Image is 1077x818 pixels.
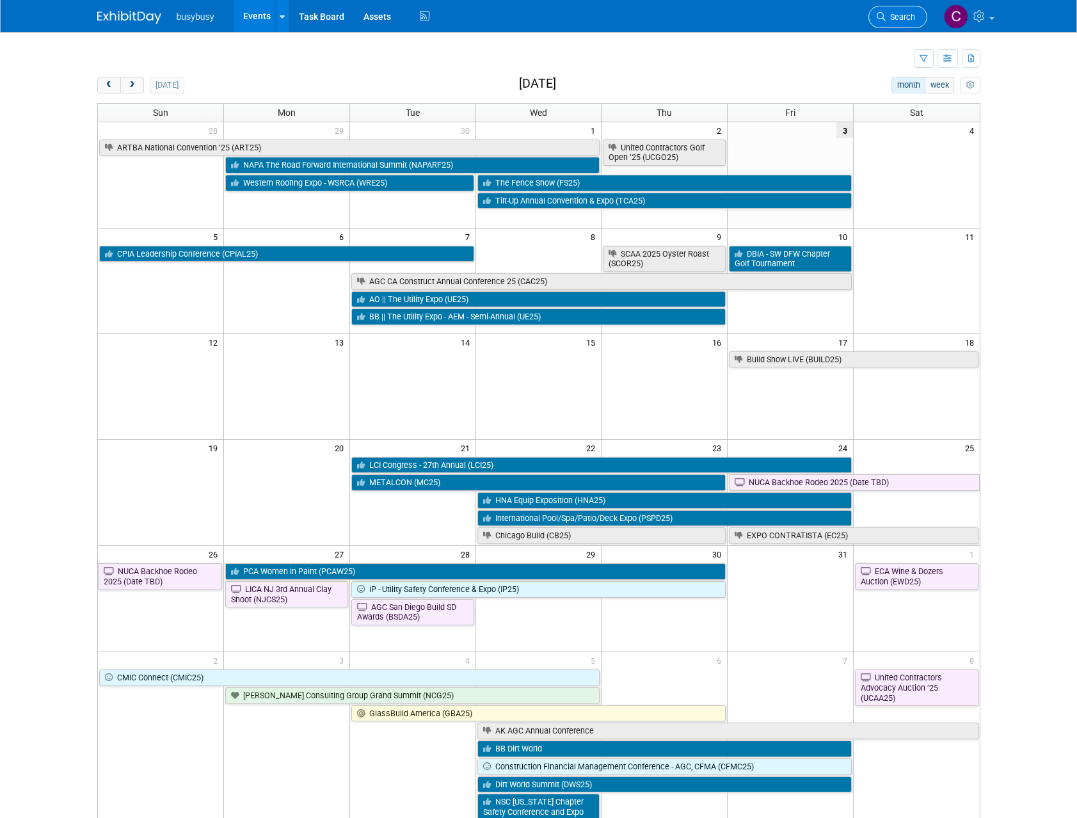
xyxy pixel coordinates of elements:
[338,229,349,245] span: 6
[477,741,852,757] a: BB Dirt World
[964,229,980,245] span: 11
[589,229,601,245] span: 8
[891,77,925,93] button: month
[351,581,726,598] a: iP - Utility Safety Conference & Expo (IP25)
[225,175,474,191] a: Western Roofing Expo - WSRCA (WRE25)
[333,334,349,350] span: 13
[464,229,475,245] span: 7
[351,705,726,722] a: GlassBuild America (GBA25)
[225,581,348,607] a: LICA NJ 3rd Annual Clay Shoot (NJCS25)
[99,140,600,156] a: ARTBA National Convention ’25 (ART25)
[968,652,980,668] span: 8
[459,122,475,138] span: 30
[589,652,601,668] span: 5
[459,440,475,456] span: 21
[968,122,980,138] span: 4
[351,474,726,491] a: METALCON (MC25)
[99,246,474,262] a: CPIA Leadership Conference (CPIAL25)
[459,546,475,562] span: 28
[120,77,144,93] button: next
[225,687,600,704] a: [PERSON_NAME] Consulting Group Grand Summit (NCG25)
[477,510,852,527] a: International Pool/Spa/Patio/Deck Expo (PSPD25)
[729,527,978,544] a: EXPO CONTRATISTA (EC25)
[477,723,978,739] a: AK AGC Annual Conference
[785,108,795,118] span: Fri
[603,246,726,272] a: SCAA 2025 Oyster Roast (SCOR25)
[657,108,672,118] span: Thu
[207,334,223,350] span: 12
[966,81,975,90] i: Personalize Calendar
[97,11,161,24] img: ExhibitDay
[603,140,726,166] a: United Contractors Golf Open ’25 (UCGO25)
[711,440,727,456] span: 23
[729,474,979,491] a: NUCA Backhoe Rodeo 2025 (Date TBD)
[477,492,852,509] a: HNA Equip Exposition (HNA25)
[177,12,214,22] span: busybusy
[944,4,968,29] img: Collin Larson
[477,193,852,209] a: Tilt-Up Annual Convention & Expo (TCA25)
[711,334,727,350] span: 16
[855,670,978,706] a: United Contractors Advocacy Auction ’25 (UCAA25)
[98,563,222,589] a: NUCA Backhoe Rodeo 2025 (Date TBD)
[212,229,223,245] span: 5
[837,546,853,562] span: 31
[925,77,954,93] button: week
[351,291,726,308] a: AO || The Utility Expo (UE25)
[207,440,223,456] span: 19
[97,77,121,93] button: prev
[153,108,168,118] span: Sun
[837,440,853,456] span: 24
[836,122,853,138] span: 3
[207,122,223,138] span: 28
[333,546,349,562] span: 27
[351,457,852,474] a: LCI Congress - 27th Annual (LCI25)
[868,6,927,28] a: Search
[338,652,349,668] span: 3
[333,122,349,138] span: 29
[278,108,296,118] span: Mon
[715,229,727,245] span: 9
[99,670,600,686] a: CMIC Connect (CMIC25)
[150,77,184,93] button: [DATE]
[477,175,852,191] a: The Fence Show (FS25)
[968,546,980,562] span: 1
[477,776,852,793] a: Dirt World Summit (DWS25)
[351,309,726,325] a: BB || The Utility Expo - AEM - Semi-Annual (UE25)
[585,334,601,350] span: 15
[715,122,727,138] span: 2
[729,246,852,272] a: DBIA - SW DFW Chapter Golf Tournament
[530,108,547,118] span: Wed
[333,440,349,456] span: 20
[519,77,556,91] h2: [DATE]
[729,351,978,368] a: Build Show LIVE (BUILD25)
[459,334,475,350] span: 14
[212,652,223,668] span: 2
[477,758,852,775] a: Construction Financial Management Conference - AGC, CFMA (CFMC25)
[477,527,726,544] a: Chicago Build (CB25)
[964,334,980,350] span: 18
[207,546,223,562] span: 26
[842,652,853,668] span: 7
[585,546,601,562] span: 29
[464,652,475,668] span: 4
[351,273,852,290] a: AGC CA Construct Annual Conference 25 (CAC25)
[855,563,978,589] a: ECA Wine & Dozers Auction (EWD25)
[886,12,915,22] span: Search
[406,108,420,118] span: Tue
[837,229,853,245] span: 10
[225,563,726,580] a: PCA Women in Paint (PCAW25)
[961,77,980,93] button: myCustomButton
[964,440,980,456] span: 25
[715,652,727,668] span: 6
[225,157,600,173] a: NAPA The Road Forward International Summit (NAPARF25)
[585,440,601,456] span: 22
[589,122,601,138] span: 1
[711,546,727,562] span: 30
[837,334,853,350] span: 17
[910,108,923,118] span: Sat
[351,599,474,625] a: AGC San Diego Build SD Awards (BSDA25)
